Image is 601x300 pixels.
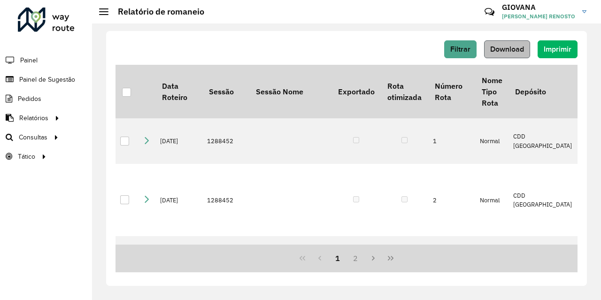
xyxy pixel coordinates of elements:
span: [PERSON_NAME] RENOSTO [502,12,575,21]
td: [DATE] [155,236,202,273]
span: Filtrar [450,45,470,53]
td: 1288452 [202,236,249,273]
button: Next Page [364,249,382,267]
h2: Relatório de romaneio [108,7,204,17]
td: 3 [428,236,475,273]
th: Data Roteiro [155,65,202,118]
td: Normal [475,236,509,273]
td: 2 [428,164,475,236]
th: Sessão Nome [249,65,331,118]
button: 1 [329,249,347,267]
span: Painel de Sugestão [19,75,75,85]
th: Depósito [509,65,577,118]
td: 1288452 [202,118,249,164]
th: Rota otimizada [381,65,428,118]
button: Last Page [382,249,400,267]
button: Filtrar [444,40,477,58]
button: Download [484,40,530,58]
td: CDD [GEOGRAPHIC_DATA] [509,236,577,273]
th: Nome Tipo Rota [475,65,509,118]
td: Normal [475,164,509,236]
a: Contato Rápido [479,2,500,22]
span: Tático [18,152,35,162]
td: 1 [428,118,475,164]
th: Número Rota [428,65,475,118]
button: 2 [347,249,364,267]
span: Download [490,45,524,53]
td: 1288452 [202,164,249,236]
td: [DATE] [155,164,202,236]
th: Exportado [331,65,381,118]
button: Imprimir [538,40,578,58]
span: Pedidos [18,94,41,104]
td: CDD [GEOGRAPHIC_DATA] [509,118,577,164]
span: Consultas [19,132,47,142]
td: Normal [475,118,509,164]
td: [DATE] [155,118,202,164]
h3: GIOVANA [502,3,575,12]
span: Painel [20,55,38,65]
th: Sessão [202,65,249,118]
span: Relatórios [19,113,48,123]
td: CDD [GEOGRAPHIC_DATA] [509,164,577,236]
span: Imprimir [544,45,571,53]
